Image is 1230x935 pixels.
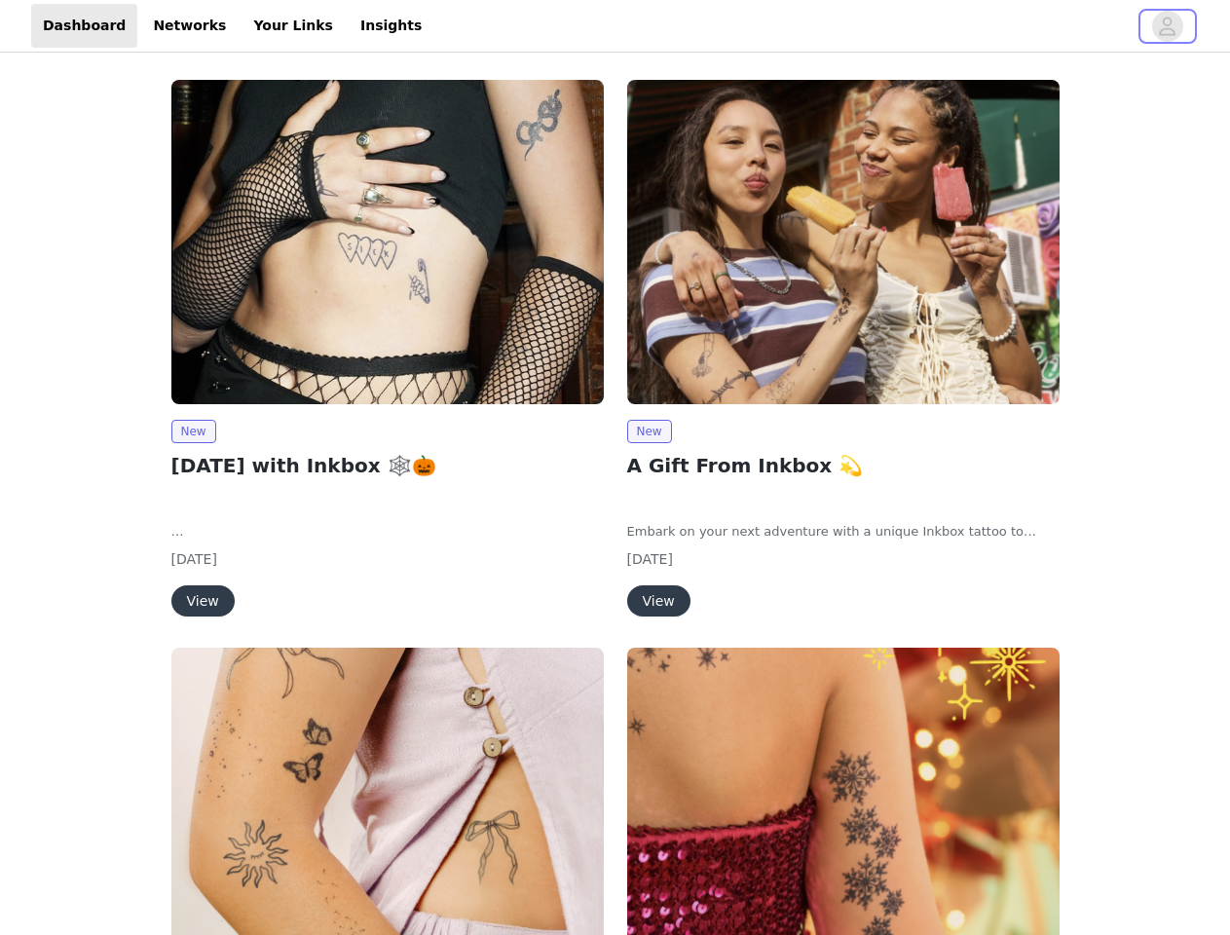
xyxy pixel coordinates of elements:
button: View [627,585,690,617]
span: [DATE] [627,551,673,567]
h2: [DATE] with Inkbox 🕸️🎃 [171,451,604,480]
p: Embark on your next adventure with a unique Inkbox tattoo to celebrate summer! ☀️​ [627,522,1060,542]
span: [DATE] [171,551,217,567]
a: Insights [349,4,433,48]
img: Inkbox [171,80,604,404]
a: Dashboard [31,4,137,48]
div: avatar [1158,11,1176,42]
a: Your Links [242,4,345,48]
img: Inkbox [627,80,1060,404]
span: New [171,420,216,443]
button: View [171,585,235,617]
h2: A Gift From Inkbox 💫 [627,451,1060,480]
a: View [171,594,235,609]
span: New [627,420,672,443]
a: View [627,594,690,609]
a: Networks [141,4,238,48]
